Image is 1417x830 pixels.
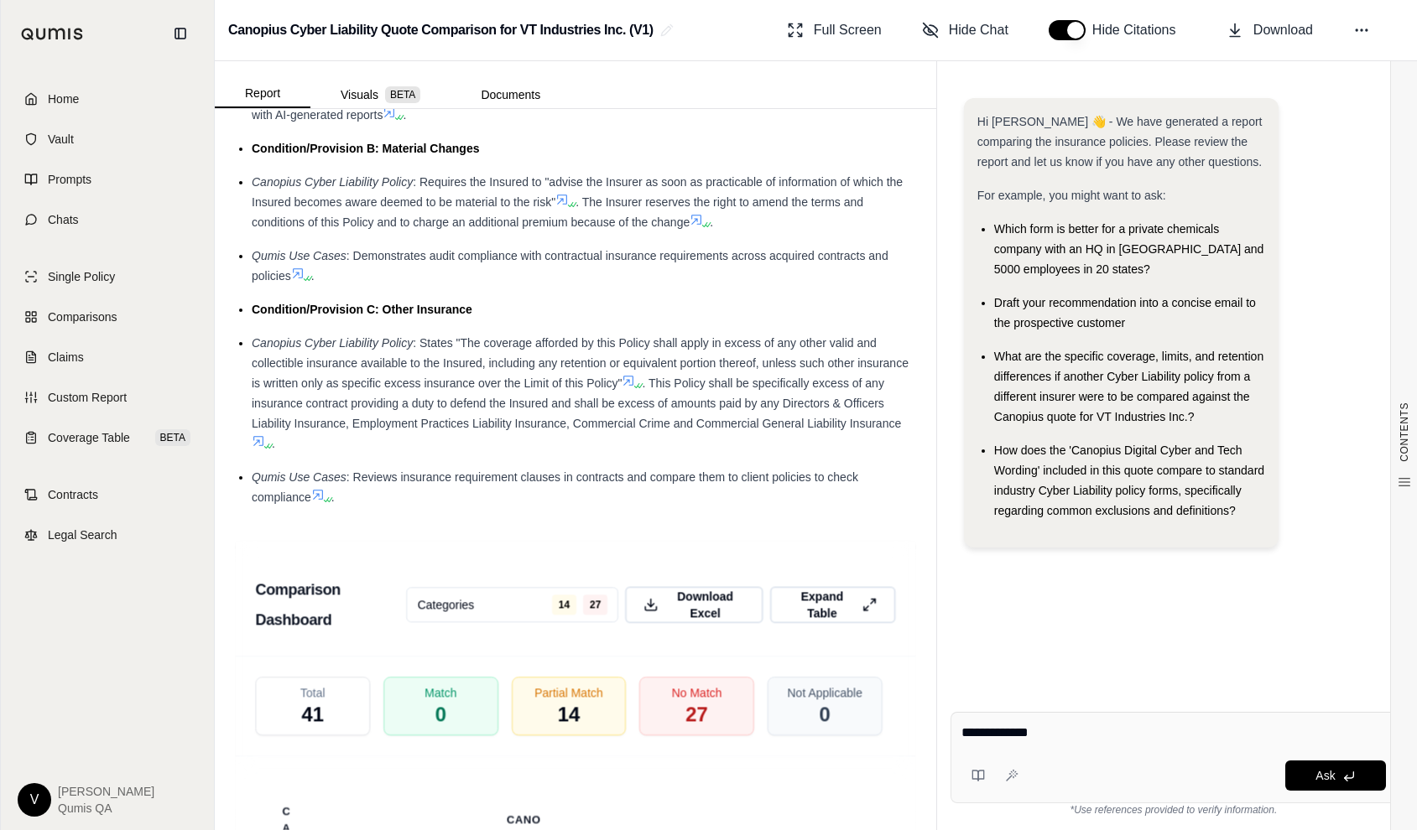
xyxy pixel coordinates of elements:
[583,595,607,615] span: 27
[418,597,475,614] span: Categories
[11,80,204,117] a: Home
[331,490,335,504] span: .
[425,684,456,701] span: Match
[228,15,654,45] h2: Canopius Cyber Liability Quote Comparison for VT Industries Inc. (V1)
[949,20,1008,40] span: Hide Chat
[310,81,451,108] button: Visuals
[994,296,1256,329] span: Draft your recommendation into a concise email to the prospective customer
[48,91,79,107] span: Home
[272,437,275,450] span: .
[252,470,858,504] span: : Reviews insurance requirement clauses in contracts and compare them to client policies to check...
[48,527,117,543] span: Legal Search
[915,13,1015,47] button: Hide Chat
[435,701,446,728] span: 0
[977,115,1263,169] span: Hi [PERSON_NAME] 👋 - We have generated a report comparing the insurance policies. Please review t...
[48,349,84,366] span: Claims
[558,701,581,728] span: 14
[403,108,406,122] span: .
[252,249,346,262] span: Qumis Use Cases
[167,20,194,47] button: Collapse sidebar
[451,81,570,108] button: Documents
[48,211,79,228] span: Chats
[252,175,903,209] span: : Requires the Insured to "advise the Insurer as soon as practicable of information of which the ...
[48,389,127,406] span: Custom Report
[994,222,1264,276] span: Which form is better for a private chemicals company with an HQ in [GEOGRAPHIC_DATA] and 5000 emp...
[534,684,603,701] span: Partial Match
[48,131,74,148] span: Vault
[58,800,154,817] span: Qumis QA
[252,303,472,316] span: Condition/Provision C: Other Insurance
[300,684,326,701] span: Total
[11,516,204,553] a: Legal Search
[780,13,888,47] button: Full Screen
[770,587,895,624] button: Expand Table
[1285,760,1386,791] button: Ask
[1253,20,1313,40] span: Download
[11,258,204,295] a: Single Policy
[994,350,1263,423] span: What are the specific coverage, limits, and retention differences if another Cyber Liability poli...
[787,684,862,701] span: Not Applicable
[11,379,204,416] a: Custom Report
[685,701,708,728] span: 27
[48,486,98,503] span: Contracts
[1092,20,1186,40] span: Hide Citations
[252,175,413,189] span: Canopius Cyber Liability Policy
[11,201,204,238] a: Chats
[11,298,204,335] a: Comparisons
[255,575,406,636] h3: Comparison Dashboard
[11,476,204,513] a: Contracts
[385,86,420,103] span: BETA
[710,215,713,229] span: .
[21,28,84,40] img: Qumis Logo
[301,701,324,728] span: 41
[407,588,619,623] button: Categories1427
[252,336,909,390] span: : States "The coverage afforded by this Policy shall apply in excess of any other valid and colle...
[994,444,1264,517] span: How does the 'Canopius Digital Cyber and Tech Wording' included in this quote compare to standard...
[48,309,117,325] span: Comparisons
[252,470,346,484] span: Qumis Use Cases
[951,803,1397,817] div: *Use references provided to verify information.
[18,783,51,817] div: V
[48,429,130,446] span: Coverage Table
[665,589,745,622] span: Download Excel
[215,80,310,108] button: Report
[48,268,115,285] span: Single Policy
[625,587,763,624] button: Download Excel
[11,339,204,376] a: Claims
[11,161,204,198] a: Prompts
[814,20,882,40] span: Full Screen
[252,336,413,350] span: Canopius Cyber Liability Policy
[58,783,154,800] span: [PERSON_NAME]
[48,171,91,188] span: Prompts
[819,701,830,728] span: 0
[1220,13,1320,47] button: Download
[977,189,1166,202] span: For example, you might want to ask:
[11,121,204,158] a: Vault
[252,142,479,155] span: Condition/Provision B: Material Changes
[789,589,856,622] span: Expand Table
[1315,769,1335,782] span: Ask
[11,419,204,456] a: Coverage TableBETA
[672,684,722,701] span: No Match
[252,376,901,430] span: . This Policy shall be specifically excess of any insurance contract providing a duty to defend t...
[155,429,190,446] span: BETA
[1398,402,1411,462] span: CONTENTS
[311,269,315,283] span: .
[252,249,888,283] span: : Demonstrates audit compliance with contractual insurance requirements across acquired contracts...
[552,595,576,615] span: 14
